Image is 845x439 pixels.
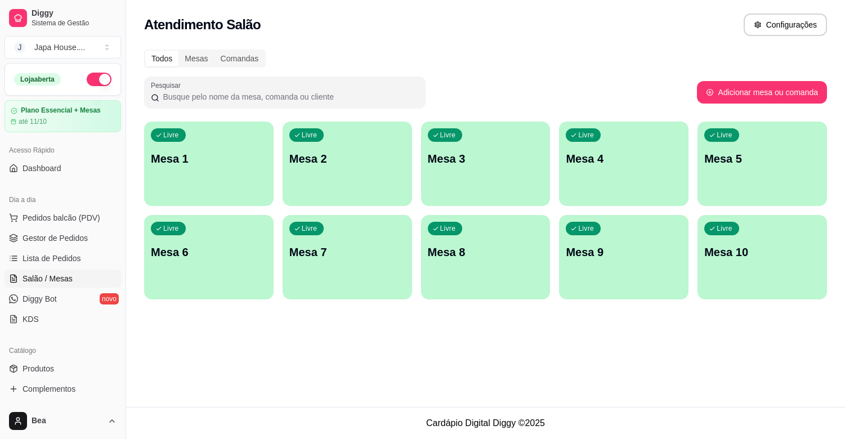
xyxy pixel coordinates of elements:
p: Mesa 4 [566,151,682,167]
p: Mesa 8 [428,244,544,260]
span: Sistema de Gestão [32,19,117,28]
p: Livre [163,131,179,140]
p: Mesa 6 [151,244,267,260]
a: Salão / Mesas [5,270,121,288]
span: Dashboard [23,163,61,174]
span: Pedidos balcão (PDV) [23,212,100,223]
button: LivreMesa 8 [421,215,551,299]
p: Mesa 3 [428,151,544,167]
div: Todos [145,51,178,66]
span: Diggy Bot [23,293,57,304]
button: LivreMesa 9 [559,215,688,299]
button: Alterar Status [87,73,111,86]
label: Pesquisar [151,80,185,90]
button: LivreMesa 6 [144,215,274,299]
button: LivreMesa 3 [421,122,551,206]
h2: Atendimento Salão [144,16,261,34]
p: Livre [302,131,318,140]
span: Bea [32,416,103,426]
span: Salão / Mesas [23,273,73,284]
span: KDS [23,313,39,325]
div: Acesso Rápido [5,141,121,159]
a: DiggySistema de Gestão [5,5,121,32]
button: LivreMesa 1 [144,122,274,206]
span: Complementos [23,383,75,395]
div: Catálogo [5,342,121,360]
p: Livre [717,131,732,140]
p: Livre [578,131,594,140]
input: Pesquisar [159,91,419,102]
p: Mesa 1 [151,151,267,167]
p: Mesa 9 [566,244,682,260]
button: LivreMesa 10 [698,215,827,299]
a: Lista de Pedidos [5,249,121,267]
a: Dashboard [5,159,121,177]
div: Comandas [214,51,265,66]
footer: Cardápio Digital Diggy © 2025 [126,407,845,439]
p: Livre [440,131,456,140]
article: até 11/10 [19,117,47,126]
p: Mesa 2 [289,151,405,167]
p: Livre [302,224,318,233]
p: Livre [163,224,179,233]
a: Produtos [5,360,121,378]
div: Mesas [178,51,214,66]
a: Diggy Botnovo [5,290,121,308]
button: LivreMesa 2 [283,122,412,206]
span: Lista de Pedidos [23,253,81,264]
p: Livre [717,224,732,233]
button: Select a team [5,36,121,59]
button: Bea [5,407,121,434]
p: Livre [440,224,456,233]
p: Mesa 5 [704,151,820,167]
article: Plano Essencial + Mesas [21,106,101,115]
div: Dia a dia [5,191,121,209]
p: Mesa 10 [704,244,820,260]
p: Mesa 7 [289,244,405,260]
button: Adicionar mesa ou comanda [697,81,827,104]
a: Complementos [5,380,121,398]
span: Produtos [23,363,54,374]
a: KDS [5,310,121,328]
p: Livre [578,224,594,233]
span: Gestor de Pedidos [23,232,88,244]
div: Loja aberta [14,73,61,86]
button: LivreMesa 5 [698,122,827,206]
span: J [14,42,25,53]
button: LivreMesa 7 [283,215,412,299]
div: Japa House. ... [34,42,85,53]
button: LivreMesa 4 [559,122,688,206]
button: Configurações [744,14,827,36]
button: Pedidos balcão (PDV) [5,209,121,227]
a: Gestor de Pedidos [5,229,121,247]
span: Diggy [32,8,117,19]
a: Plano Essencial + Mesasaté 11/10 [5,100,121,132]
